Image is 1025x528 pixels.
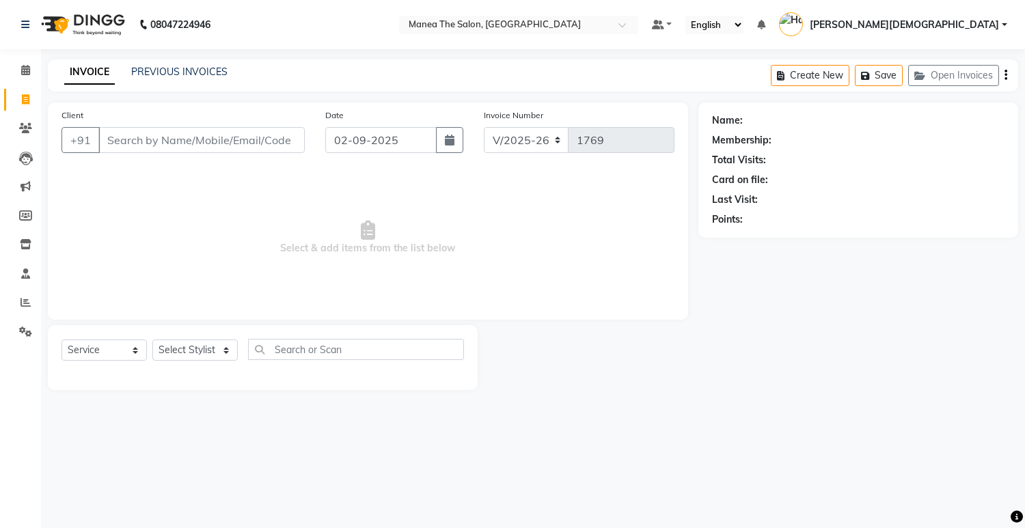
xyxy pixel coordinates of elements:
span: [PERSON_NAME][DEMOGRAPHIC_DATA] [810,18,999,32]
img: Hari Krishna [779,12,803,36]
label: Date [325,109,344,122]
input: Search by Name/Mobile/Email/Code [98,127,305,153]
a: INVOICE [64,60,115,85]
span: Select & add items from the list below [61,169,674,306]
div: Membership: [712,133,771,148]
img: logo [35,5,128,44]
div: Last Visit: [712,193,758,207]
div: Card on file: [712,173,768,187]
button: Create New [771,65,849,86]
b: 08047224946 [150,5,210,44]
div: Name: [712,113,743,128]
div: Total Visits: [712,153,766,167]
a: PREVIOUS INVOICES [131,66,228,78]
label: Client [61,109,83,122]
input: Search or Scan [248,339,464,360]
div: Points: [712,212,743,227]
button: Open Invoices [908,65,999,86]
label: Invoice Number [484,109,543,122]
button: +91 [61,127,100,153]
button: Save [855,65,903,86]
